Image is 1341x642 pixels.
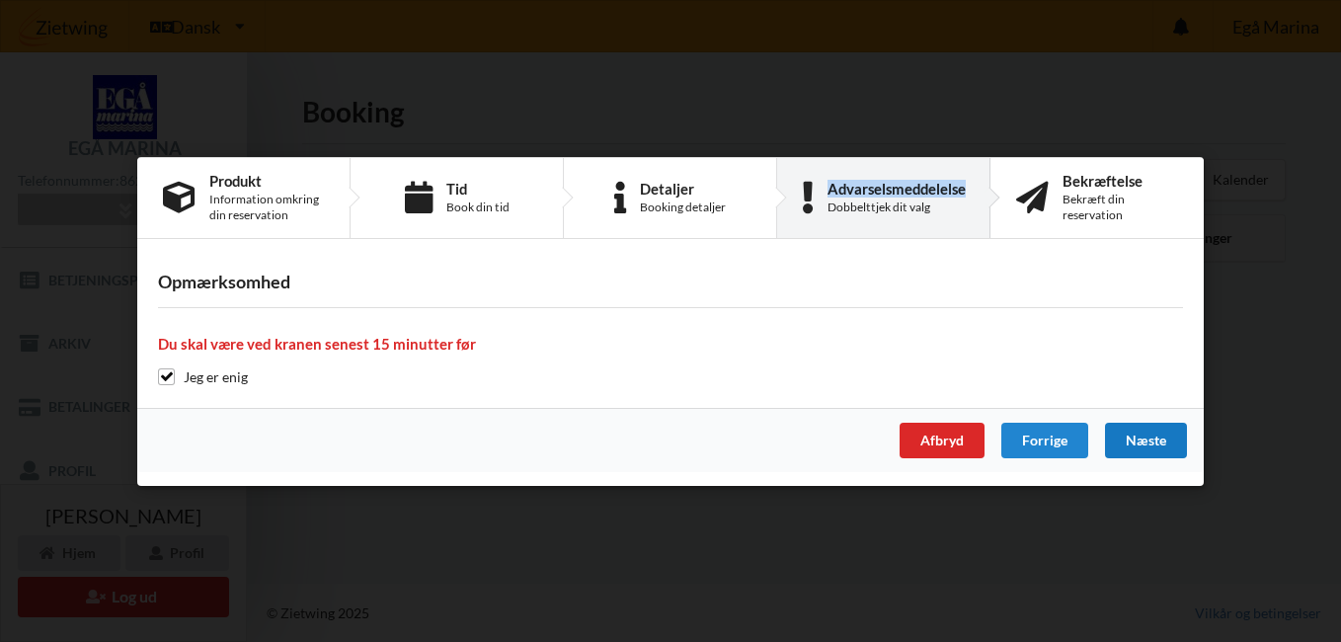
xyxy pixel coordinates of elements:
[640,180,726,196] div: Detaljer
[1063,191,1178,222] div: Bekræft din reservation
[158,335,1183,354] h4: Du skal være ved kranen senest 15 minutter før
[446,180,510,196] div: Tid
[828,180,966,196] div: Advarselsmeddelelse
[900,423,985,458] div: Afbryd
[640,199,726,214] div: Booking detaljer
[209,191,324,222] div: Information omkring din reservation
[1001,423,1088,458] div: Forrige
[828,199,966,214] div: Dobbelttjek dit valg
[209,172,324,188] div: Produkt
[1105,423,1187,458] div: Næste
[446,199,510,214] div: Book din tid
[1063,172,1178,188] div: Bekræftelse
[158,368,248,385] label: Jeg er enig
[158,271,1183,293] h3: Opmærksomhed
